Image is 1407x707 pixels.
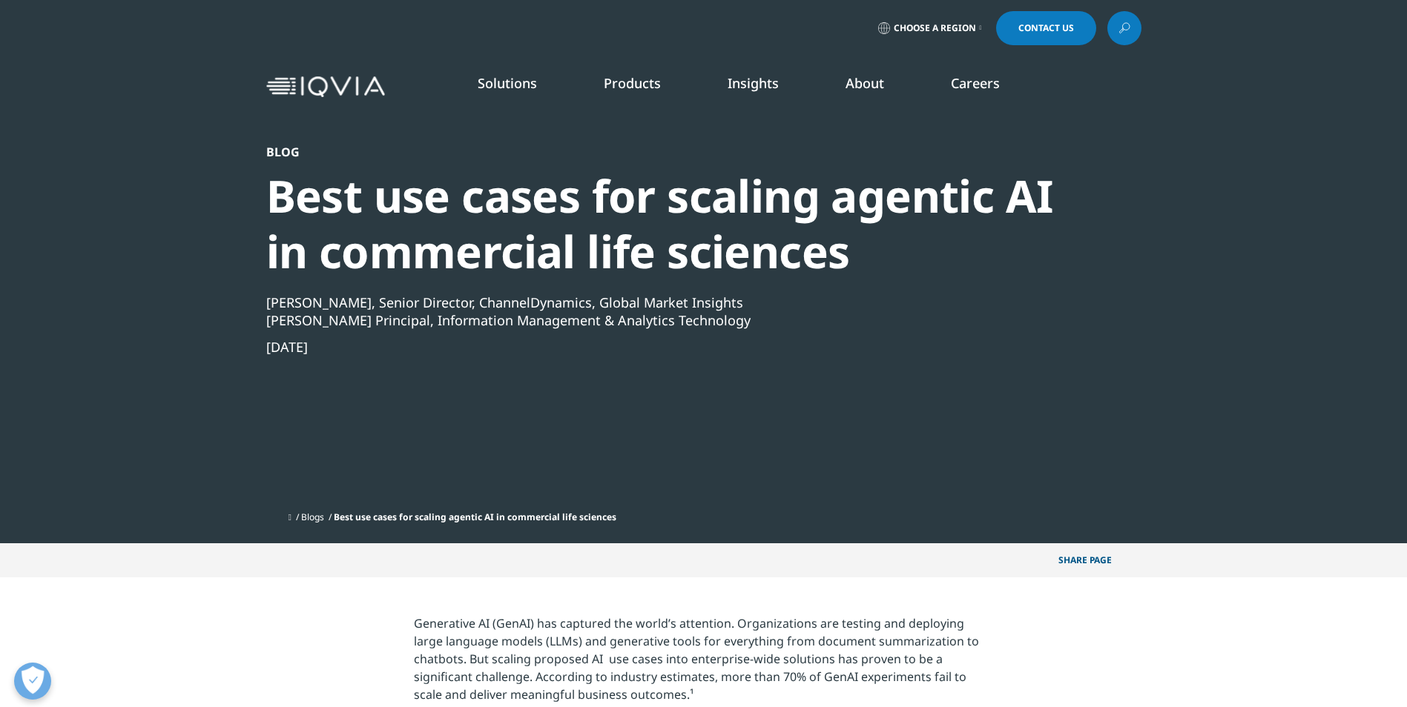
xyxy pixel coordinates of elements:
[266,76,385,98] img: IQVIA Healthcare Information Technology and Pharma Clinical Research Company
[266,338,1061,356] div: [DATE]
[604,74,661,92] a: Products
[391,52,1141,122] nav: Primary
[301,511,324,523] a: Blogs
[1018,24,1074,33] span: Contact Us
[478,74,537,92] a: Solutions
[1047,543,1141,577] p: Share PAGE
[266,293,1061,311] div: [PERSON_NAME], Senior Director, ChannelDynamics, Global Market Insights
[266,168,1061,279] div: Best use cases for scaling agentic AI in commercial life sciences
[334,511,616,523] span: Best use cases for scaling agentic AI in commercial life sciences
[266,145,1061,159] div: Blog
[728,74,779,92] a: Insights
[266,311,1061,329] div: [PERSON_NAME] Principal, Information Management & Analytics Technology
[14,663,51,700] button: Open Preferences
[996,11,1096,45] a: Contact Us
[951,74,1000,92] a: Careers
[894,22,976,34] span: Choose a Region
[846,74,884,92] a: About
[1047,543,1141,577] button: Share PAGEShare PAGE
